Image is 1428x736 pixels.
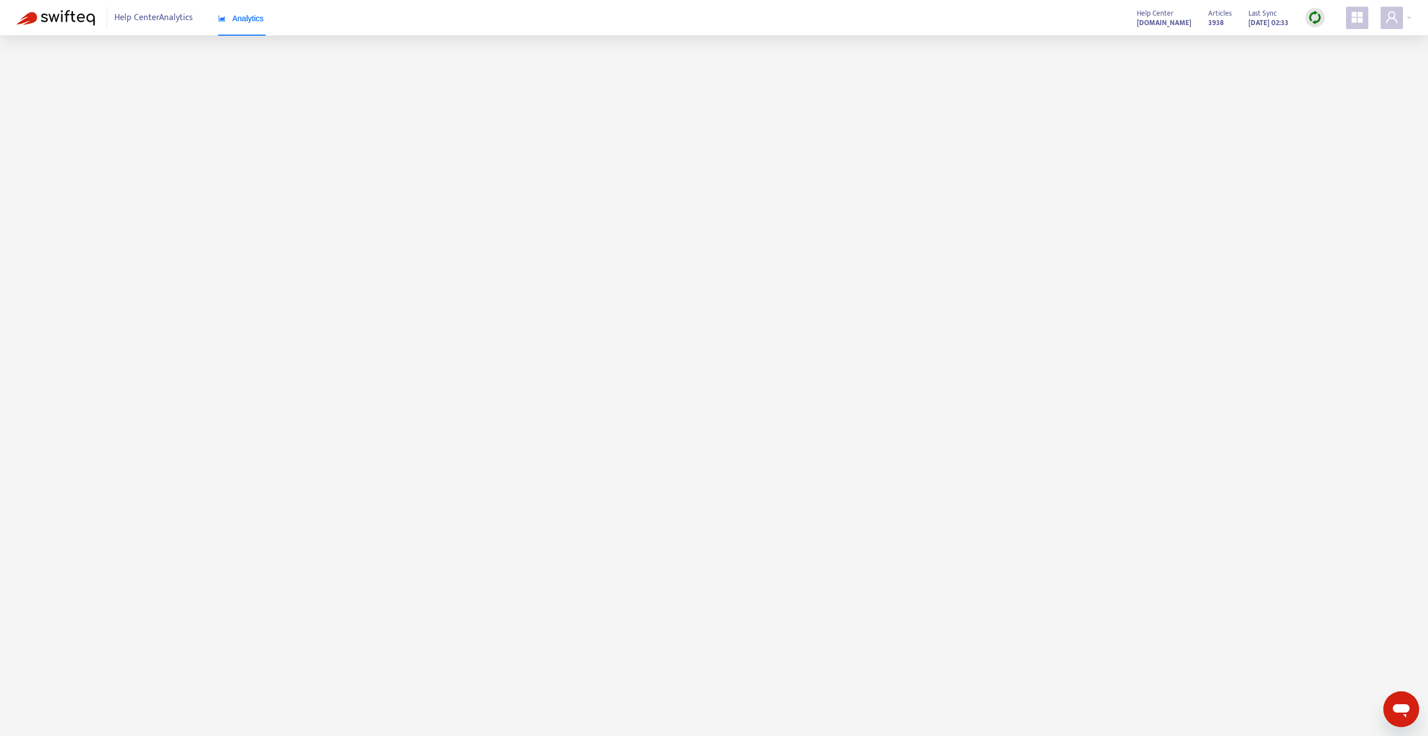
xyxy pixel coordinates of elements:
iframe: Button to launch messaging window [1383,691,1419,727]
img: sync.dc5367851b00ba804db3.png [1308,11,1322,25]
span: Help Center Analytics [114,7,193,28]
a: [DOMAIN_NAME] [1137,16,1191,29]
strong: 3938 [1208,17,1224,29]
span: Articles [1208,7,1232,20]
img: Swifteq [17,10,95,26]
strong: [DATE] 02:33 [1248,17,1289,29]
span: Last Sync [1248,7,1277,20]
span: Analytics [218,14,264,23]
span: user [1385,11,1398,24]
span: area-chart [218,15,226,22]
strong: [DOMAIN_NAME] [1137,17,1191,29]
span: appstore [1350,11,1364,24]
span: Help Center [1137,7,1174,20]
